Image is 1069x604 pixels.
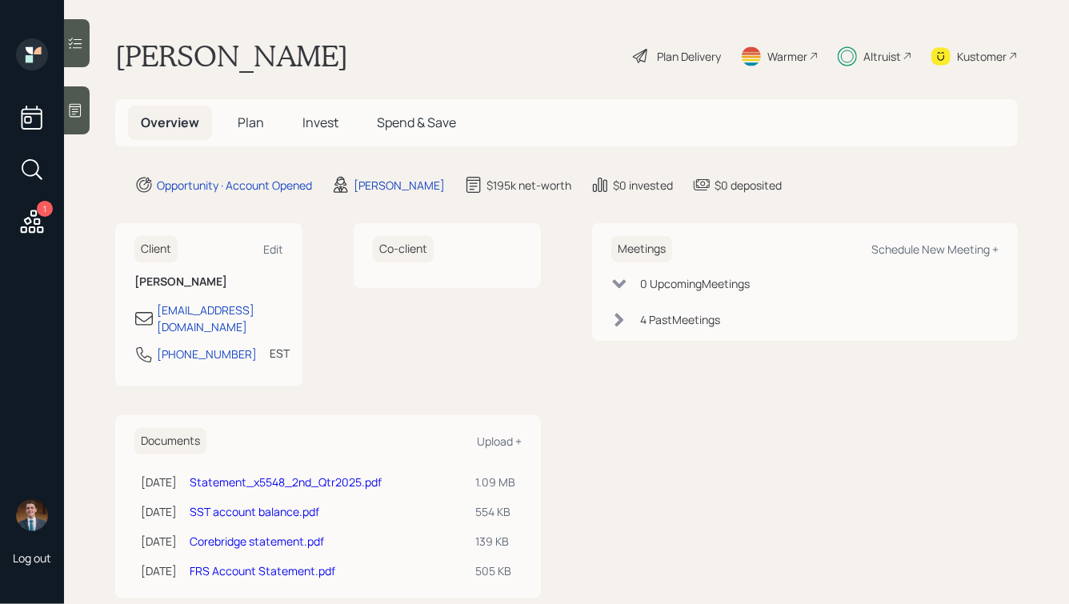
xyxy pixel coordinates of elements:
[302,114,338,131] span: Invest
[134,236,178,262] h6: Client
[37,201,53,217] div: 1
[477,434,522,449] div: Upload +
[871,242,999,257] div: Schedule New Meeting +
[377,114,456,131] span: Spend & Save
[13,550,51,566] div: Log out
[957,48,1007,65] div: Kustomer
[475,562,515,579] div: 505 KB
[141,533,177,550] div: [DATE]
[157,177,312,194] div: Opportunity · Account Opened
[767,48,807,65] div: Warmer
[354,177,445,194] div: [PERSON_NAME]
[115,38,348,74] h1: [PERSON_NAME]
[134,275,283,289] h6: [PERSON_NAME]
[611,236,672,262] h6: Meetings
[190,474,382,490] a: Statement_x5548_2nd_Qtr2025.pdf
[16,499,48,531] img: hunter_neumayer.jpg
[141,474,177,490] div: [DATE]
[475,503,515,520] div: 554 KB
[373,236,434,262] h6: Co-client
[263,242,283,257] div: Edit
[190,504,319,519] a: SST account balance.pdf
[475,474,515,490] div: 1.09 MB
[157,302,283,335] div: [EMAIL_ADDRESS][DOMAIN_NAME]
[141,562,177,579] div: [DATE]
[141,114,199,131] span: Overview
[613,177,673,194] div: $0 invested
[715,177,782,194] div: $0 deposited
[657,48,721,65] div: Plan Delivery
[640,311,720,328] div: 4 Past Meeting s
[640,275,750,292] div: 0 Upcoming Meeting s
[475,533,515,550] div: 139 KB
[270,345,290,362] div: EST
[157,346,257,362] div: [PHONE_NUMBER]
[134,428,206,454] h6: Documents
[238,114,264,131] span: Plan
[486,177,571,194] div: $195k net-worth
[863,48,901,65] div: Altruist
[190,534,324,549] a: Corebridge statement.pdf
[190,563,335,578] a: FRS Account Statement.pdf
[141,503,177,520] div: [DATE]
